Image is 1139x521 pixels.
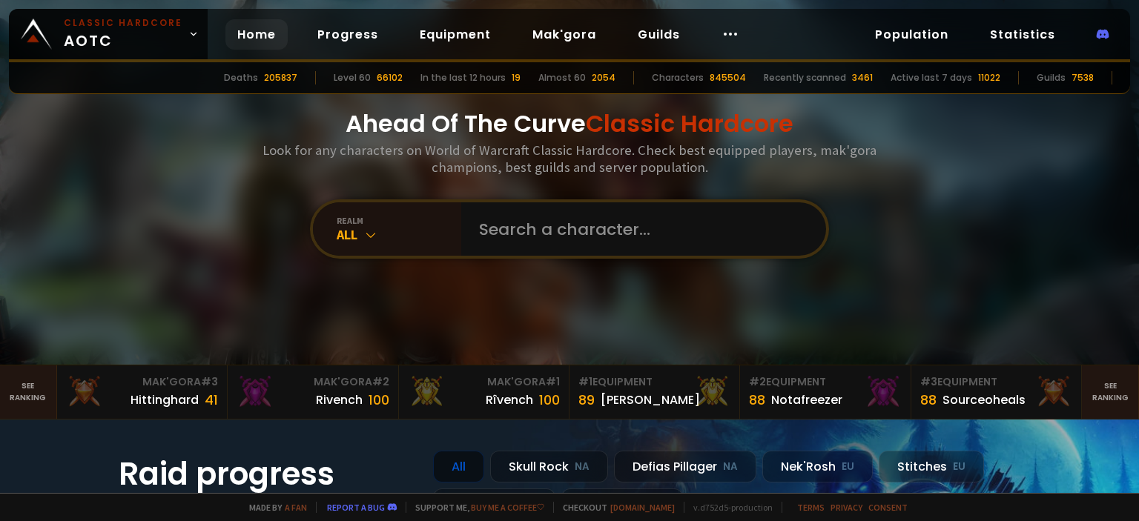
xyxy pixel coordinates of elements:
[942,391,1026,409] div: Sourceoheals
[710,71,746,84] div: 845504
[723,459,738,474] small: NA
[490,451,608,482] div: Skull Rock
[66,374,218,390] div: Mak'Gora
[684,502,773,513] span: v. d752d5 - production
[406,502,544,513] span: Support me,
[1072,71,1094,84] div: 7538
[9,9,208,59] a: Classic HardcoreAOTC
[553,502,675,513] span: Checkout
[586,107,793,140] span: Classic Hardcore
[369,390,389,410] div: 100
[327,502,385,513] a: Report a bug
[575,459,590,474] small: NA
[539,390,560,410] div: 100
[891,71,972,84] div: Active last 7 days
[433,488,555,520] div: Doomhowl
[1082,365,1139,419] a: Seeranking
[346,106,793,142] h1: Ahead Of The Curve
[601,391,700,409] div: [PERSON_NAME]
[240,502,307,513] span: Made by
[224,71,258,84] div: Deaths
[433,451,484,482] div: All
[920,374,1072,390] div: Equipment
[911,365,1082,419] a: #3Equipment88Sourceoheals
[842,459,854,474] small: EU
[57,365,228,419] a: Mak'Gora#3Hittinghard41
[316,391,363,409] div: Rivench
[879,451,984,482] div: Stitches
[372,374,389,389] span: # 2
[470,202,808,256] input: Search a character...
[578,390,595,410] div: 89
[285,502,307,513] a: a fan
[652,71,704,84] div: Characters
[740,365,911,419] a: #2Equipment88Notafreezer
[64,16,182,30] small: Classic Hardcore
[592,71,615,84] div: 2054
[614,451,756,482] div: Defias Pillager
[920,374,937,389] span: # 3
[64,16,182,52] span: AOTC
[749,374,766,389] span: # 2
[797,502,825,513] a: Terms
[337,215,461,226] div: realm
[978,19,1067,50] a: Statistics
[561,488,683,520] div: Soulseeker
[762,451,873,482] div: Nek'Rosh
[578,374,592,389] span: # 1
[237,374,389,390] div: Mak'Gora
[119,451,415,497] h1: Raid progress
[512,71,521,84] div: 19
[334,71,371,84] div: Level 60
[1037,71,1066,84] div: Guilds
[978,71,1000,84] div: 11022
[408,374,560,390] div: Mak'Gora
[264,71,297,84] div: 205837
[205,390,218,410] div: 41
[521,19,608,50] a: Mak'gora
[201,374,218,389] span: # 3
[569,365,740,419] a: #1Equipment89[PERSON_NAME]
[538,71,586,84] div: Almost 60
[578,374,730,390] div: Equipment
[831,502,862,513] a: Privacy
[953,459,965,474] small: EU
[764,71,846,84] div: Recently scanned
[863,19,960,50] a: Population
[337,226,461,243] div: All
[257,142,882,176] h3: Look for any characters on World of Warcraft Classic Hardcore. Check best equipped players, mak'g...
[420,71,506,84] div: In the last 12 hours
[228,365,398,419] a: Mak'Gora#2Rivench100
[377,71,403,84] div: 66102
[852,71,873,84] div: 3461
[749,374,901,390] div: Equipment
[408,19,503,50] a: Equipment
[546,374,560,389] span: # 1
[131,391,199,409] div: Hittinghard
[306,19,390,50] a: Progress
[868,502,908,513] a: Consent
[471,502,544,513] a: Buy me a coffee
[399,365,569,419] a: Mak'Gora#1Rîvench100
[749,390,765,410] div: 88
[771,391,842,409] div: Notafreezer
[486,391,533,409] div: Rîvench
[225,19,288,50] a: Home
[610,502,675,513] a: [DOMAIN_NAME]
[626,19,692,50] a: Guilds
[920,390,937,410] div: 88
